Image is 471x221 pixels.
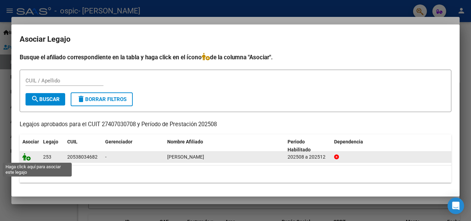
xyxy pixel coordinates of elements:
[334,139,363,144] span: Dependencia
[167,154,204,160] span: BARRIOS GABRIEL EZEQUIEL
[26,93,65,106] button: Buscar
[20,33,451,46] h2: Asociar Legajo
[31,95,39,103] mat-icon: search
[448,198,464,214] div: Open Intercom Messenger
[67,153,98,161] div: 20538034682
[71,92,133,106] button: Borrar Filtros
[288,153,329,161] div: 202508 a 202512
[67,139,78,144] span: CUIL
[285,134,331,157] datatable-header-cell: Periodo Habilitado
[20,120,451,129] p: Legajos aprobados para el CUIT 27407030708 y Período de Prestación 202508
[164,134,285,157] datatable-header-cell: Nombre Afiliado
[64,134,102,157] datatable-header-cell: CUIL
[167,139,203,144] span: Nombre Afiliado
[77,96,127,102] span: Borrar Filtros
[40,134,64,157] datatable-header-cell: Legajo
[331,134,452,157] datatable-header-cell: Dependencia
[22,139,39,144] span: Asociar
[77,95,85,103] mat-icon: delete
[20,53,451,62] h4: Busque el afiliado correspondiente en la tabla y haga click en el ícono de la columna "Asociar".
[20,134,40,157] datatable-header-cell: Asociar
[288,139,311,152] span: Periodo Habilitado
[43,139,58,144] span: Legajo
[31,96,60,102] span: Buscar
[43,154,51,160] span: 253
[102,134,164,157] datatable-header-cell: Gerenciador
[105,139,132,144] span: Gerenciador
[20,165,451,183] div: 1 registros
[105,154,107,160] span: -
